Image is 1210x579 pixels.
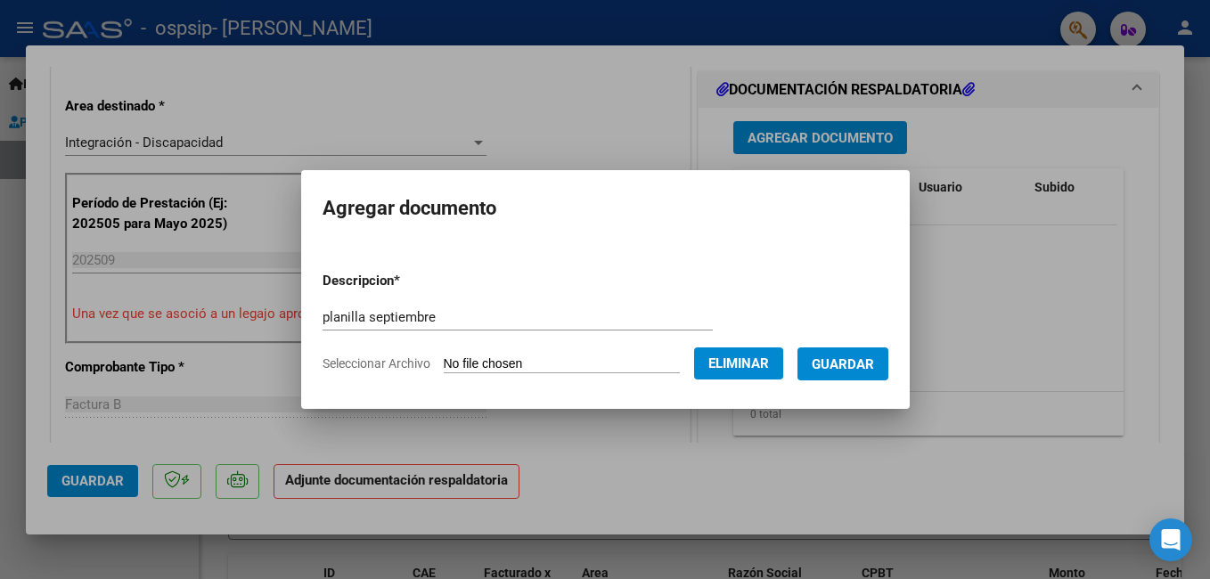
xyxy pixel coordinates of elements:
[1149,518,1192,561] div: Open Intercom Messenger
[323,271,493,291] p: Descripcion
[708,355,769,371] span: Eliminar
[812,356,874,372] span: Guardar
[694,347,783,379] button: Eliminar
[323,356,430,371] span: Seleccionar Archivo
[323,192,888,225] h2: Agregar documento
[797,347,888,380] button: Guardar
